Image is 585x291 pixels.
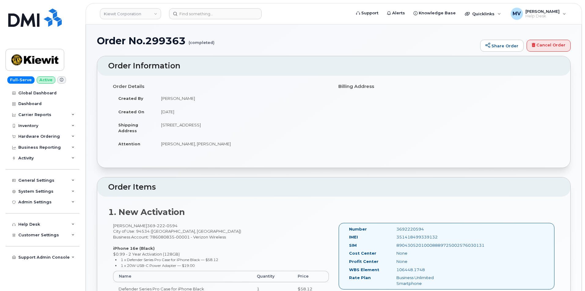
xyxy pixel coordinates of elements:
td: [DATE] [156,105,329,118]
h1: Order No.299363 [97,35,477,46]
h2: Order Information [108,62,559,70]
div: None [392,250,458,256]
label: IMEI [349,234,358,240]
strong: Created By [118,96,143,101]
span: 0594 [165,223,178,228]
label: Rate Plan [349,275,371,281]
small: 1 x 20W USB-C Power Adapter — $19.00 [121,263,195,268]
strong: Created On [118,109,144,114]
h2: Order Items [108,183,559,191]
div: 89043052010008889725002576030131 [392,242,458,248]
th: Quantity [251,271,292,282]
td: [PERSON_NAME] [156,92,329,105]
strong: Attention [118,141,140,146]
div: None [392,259,458,264]
label: Cost Center [349,250,376,256]
td: [STREET_ADDRESS] [156,118,329,137]
h4: Billing Address [338,84,555,89]
strong: Shipping Address [118,122,138,133]
th: Name [113,271,251,282]
a: Cancel Order [527,40,571,52]
small: 1 x Defender Series Pro Case for iPhone Black — $58.12 [121,257,218,262]
div: 3692220594 [392,226,458,232]
div: Business Unlimited Smartphone [392,275,458,286]
div: 351418499339132 [392,234,458,240]
span: 222 [155,223,165,228]
a: Share Order [480,40,524,52]
strong: 1. New Activation [108,207,185,217]
th: Price [292,271,329,282]
strong: iPhone 16e (Black) [113,246,155,251]
label: Number [349,226,367,232]
div: 106448.1748 [392,267,458,273]
td: [PERSON_NAME], [PERSON_NAME] [156,137,329,151]
label: WBS Element [349,267,379,273]
label: Profit Center [349,259,378,264]
small: (completed) [189,35,215,45]
h4: Order Details [113,84,329,89]
span: 369 [147,223,178,228]
label: SIM [349,242,357,248]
